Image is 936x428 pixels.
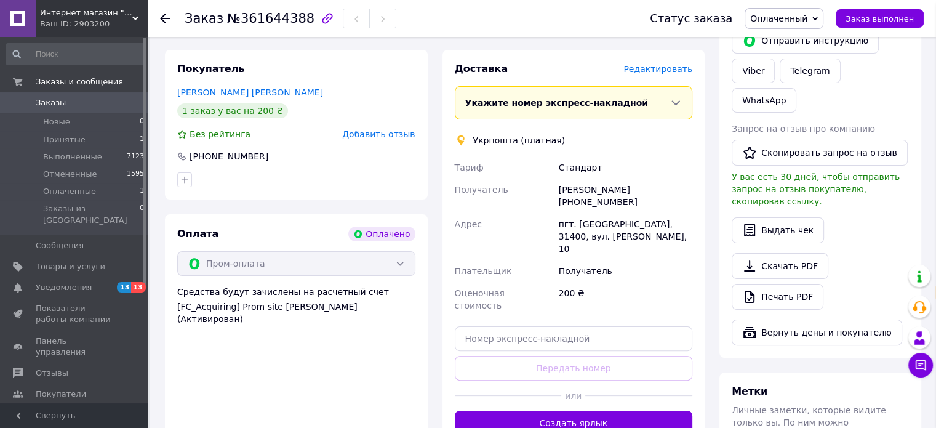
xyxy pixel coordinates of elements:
[455,266,512,276] span: Плательщик
[342,129,415,139] span: Добавить отзыв
[117,282,131,293] span: 13
[177,301,415,325] div: [FC_Acquiring] Prom site [PERSON_NAME] (Активирован)
[43,169,97,180] span: Отмененные
[556,179,695,213] div: [PERSON_NAME] [PHONE_NUMBER]
[127,169,144,180] span: 1595
[227,11,314,26] span: №361644388
[36,336,114,358] span: Панель управления
[732,386,767,397] span: Метки
[43,186,96,197] span: Оплаченные
[36,303,114,325] span: Показатели работы компании
[908,353,933,378] button: Чат с покупателем
[40,7,132,18] span: Интернет магазин "ПижамаРама"
[836,9,924,28] button: Заказ выполнен
[732,124,875,134] span: Запрос на отзыв про компанию
[455,185,508,195] span: Получатель
[36,261,105,272] span: Товары и услуги
[36,76,123,87] span: Заказы и сообщения
[455,163,484,172] span: Тариф
[177,87,323,97] a: [PERSON_NAME] [PERSON_NAME]
[36,389,86,400] span: Покупатели
[455,288,505,310] span: Оценочная стоимость
[561,390,585,402] span: или
[177,286,415,325] div: Средства будут зачислены на расчетный счет
[127,151,144,163] span: 7123
[6,43,145,65] input: Поиск
[36,97,66,108] span: Заказы
[188,150,270,163] div: [PHONE_NUMBER]
[470,134,569,147] div: Укрпошта (платная)
[36,240,84,251] span: Сообщения
[556,260,695,282] div: Получатель
[36,368,68,379] span: Отзывы
[140,203,144,225] span: 0
[556,213,695,260] div: пгт. [GEOGRAPHIC_DATA], 31400, вул. [PERSON_NAME], 10
[455,219,482,229] span: Адрес
[160,12,170,25] div: Вернуться назад
[43,203,140,225] span: Заказы из [GEOGRAPHIC_DATA]
[750,14,807,23] span: Оплаченный
[140,186,144,197] span: 1
[185,11,223,26] span: Заказ
[465,98,649,108] span: Укажите номер экспресс-накладной
[732,217,824,243] button: Выдать чек
[556,282,695,317] div: 200 ₴
[732,320,902,345] button: Вернуть деньги покупателю
[732,88,796,113] a: WhatsApp
[732,253,828,279] a: Скачать PDF
[40,18,148,30] div: Ваш ID: 2903200
[650,12,732,25] div: Статус заказа
[846,14,914,23] span: Заказ выполнен
[177,228,218,240] span: Оплата
[348,227,415,241] div: Оплачено
[780,59,840,83] a: Telegram
[43,134,86,145] span: Принятые
[732,28,879,54] button: Отправить инструкцию
[43,151,102,163] span: Выполненные
[732,59,775,83] a: Viber
[732,140,908,166] button: Скопировать запрос на отзыв
[732,284,823,310] a: Печать PDF
[732,172,900,206] span: У вас есть 30 дней, чтобы отправить запрос на отзыв покупателю, скопировав ссылку.
[36,282,92,293] span: Уведомления
[131,282,145,293] span: 13
[190,129,250,139] span: Без рейтинга
[177,63,244,75] span: Покупатель
[556,156,695,179] div: Стандарт
[140,134,144,145] span: 1
[140,116,144,127] span: 0
[177,103,288,118] div: 1 заказ у вас на 200 ₴
[623,64,692,74] span: Редактировать
[455,326,693,351] input: Номер экспресс-накладной
[455,63,508,75] span: Доставка
[43,116,70,127] span: Новые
